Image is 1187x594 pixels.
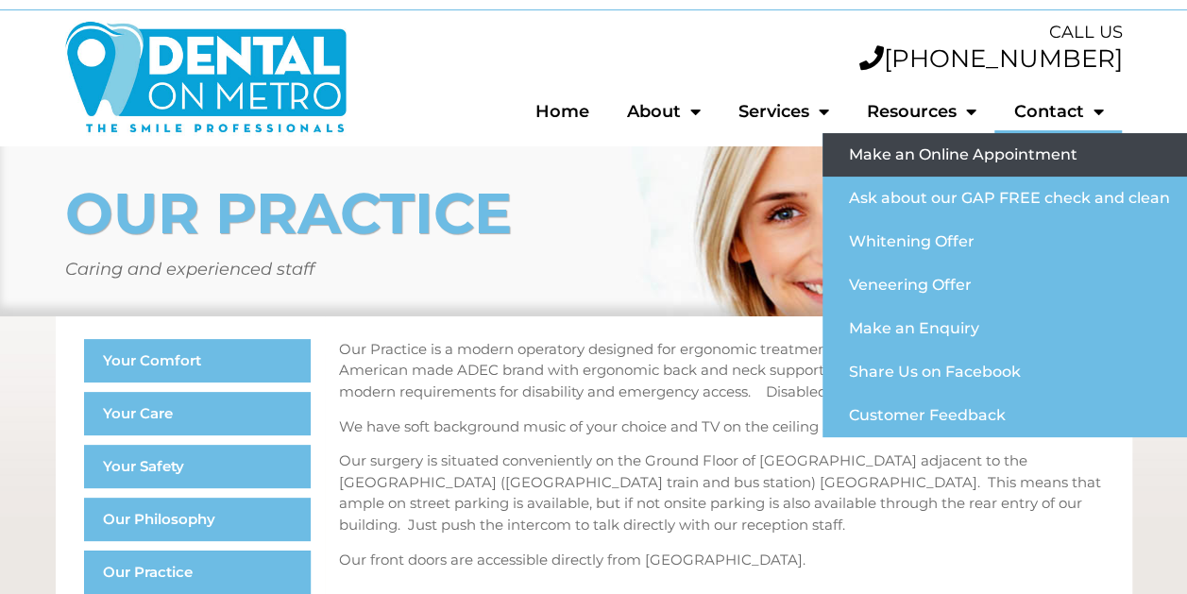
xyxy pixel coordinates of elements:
[516,90,607,133] a: Home
[719,90,847,133] a: Services
[366,90,1123,133] nav: Menu
[84,551,311,594] a: Our Practice
[65,185,1123,242] h1: OUR PRACTICE
[858,43,1122,74] a: [PHONE_NUMBER]
[339,550,1104,571] p: Our front doors are accessible directly from [GEOGRAPHIC_DATA].
[84,498,311,541] a: Our Philosophy
[607,90,719,133] a: About
[84,392,311,435] a: Your Care
[65,261,1123,278] h5: Caring and experienced staff
[339,450,1104,535] p: Our surgery is situated conveniently on the Ground Floor of [GEOGRAPHIC_DATA] adjacent to the [GE...
[339,416,1104,438] p: We have soft background music of your choice and TV on the ceiling above the dental chair.
[366,20,1123,45] div: CALL US
[847,90,994,133] a: Resources
[994,90,1122,133] a: Contact
[84,339,311,382] a: Your Comfort
[84,445,311,488] a: Your Safety
[339,339,1104,403] p: Our Practice is a modern operatory designed for ergonomic treatment and surgery. The operating ch...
